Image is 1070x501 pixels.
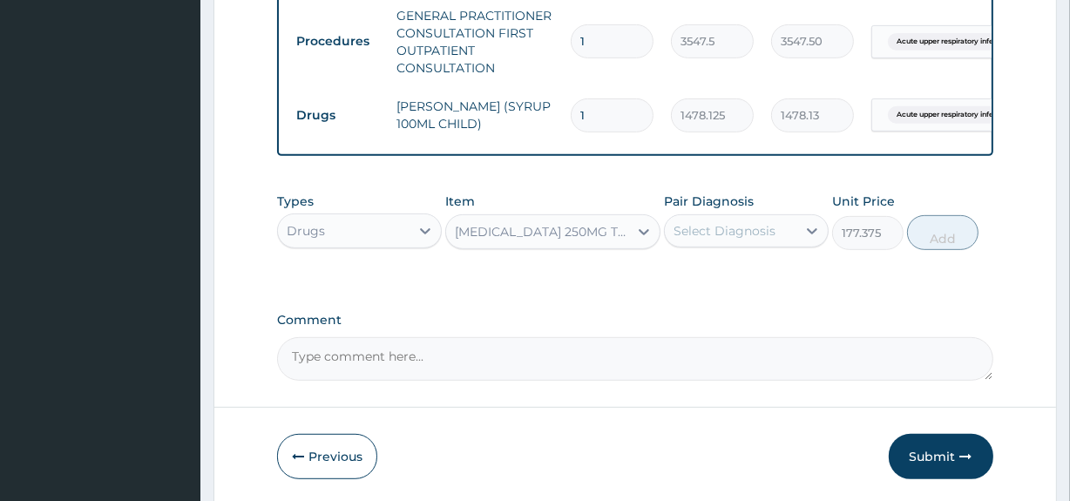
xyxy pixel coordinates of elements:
div: [MEDICAL_DATA] 250MG TABLET [455,223,629,240]
span: Acute upper respiratory infect... [888,33,1014,51]
label: Pair Diagnosis [664,193,754,210]
label: Comment [277,313,992,328]
button: Submit [889,434,993,479]
td: [PERSON_NAME] (SYRUP 100ML CHILD) [388,89,562,141]
label: Item [445,193,475,210]
span: Acute upper respiratory infect... [888,106,1014,124]
div: Drugs [287,222,325,240]
div: Select Diagnosis [674,222,775,240]
td: Procedures [288,25,388,58]
label: Types [277,194,314,209]
td: Drugs [288,99,388,132]
label: Unit Price [832,193,895,210]
button: Add [907,215,979,250]
button: Previous [277,434,377,479]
